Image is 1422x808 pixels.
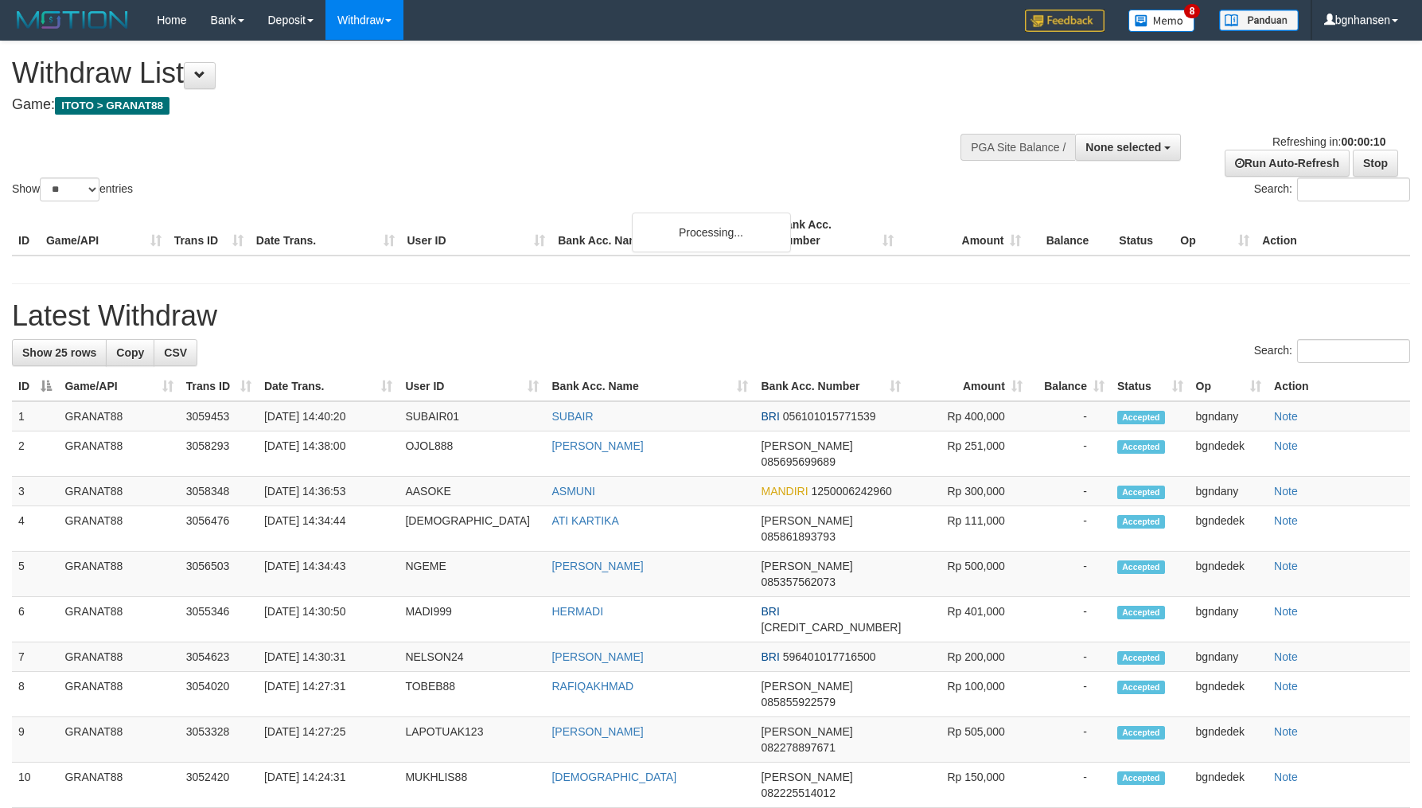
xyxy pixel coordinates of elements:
input: Search: [1297,339,1410,363]
span: CSV [164,346,187,359]
h1: Latest Withdraw [12,300,1410,332]
th: ID [12,210,40,256]
span: 8 [1184,4,1201,18]
a: SUBAIR [551,410,593,423]
td: NELSON24 [399,642,545,672]
a: [PERSON_NAME] [551,560,643,572]
td: [DEMOGRAPHIC_DATA] [399,506,545,552]
td: bgndany [1190,477,1268,506]
a: [DEMOGRAPHIC_DATA] [551,771,676,783]
td: [DATE] 14:38:00 [258,431,399,477]
span: Copy 596401017716500 to clipboard [783,650,876,663]
td: Rp 401,000 [907,597,1029,642]
td: 8 [12,672,58,717]
span: Copy 578401018046534 to clipboard [761,621,901,634]
h1: Withdraw List [12,57,932,89]
a: Copy [106,339,154,366]
span: Accepted [1117,771,1165,785]
th: Trans ID: activate to sort column ascending [180,372,258,401]
td: 2 [12,431,58,477]
span: Copy 082225514012 to clipboard [761,787,835,799]
td: SUBAIR01 [399,401,545,431]
img: panduan.png [1219,10,1299,31]
td: - [1029,477,1111,506]
th: Date Trans. [250,210,401,256]
th: Amount: activate to sort column ascending [907,372,1029,401]
td: - [1029,717,1111,763]
td: GRANAT88 [58,552,179,597]
th: Action [1268,372,1410,401]
img: Button%20Memo.svg [1128,10,1195,32]
td: bgndedek [1190,763,1268,808]
td: MADI999 [399,597,545,642]
td: GRANAT88 [58,506,179,552]
a: Note [1274,725,1298,738]
td: - [1029,552,1111,597]
span: Accepted [1117,515,1165,529]
span: [PERSON_NAME] [761,560,852,572]
td: GRANAT88 [58,597,179,642]
td: Rp 400,000 [907,401,1029,431]
td: bgndedek [1190,717,1268,763]
td: GRANAT88 [58,477,179,506]
span: BRI [761,605,779,618]
span: Accepted [1117,681,1165,694]
td: [DATE] 14:30:50 [258,597,399,642]
td: - [1029,642,1111,672]
td: 6 [12,597,58,642]
span: Copy 056101015771539 to clipboard [783,410,876,423]
a: Note [1274,771,1298,783]
td: Rp 100,000 [907,672,1029,717]
span: Copy 085861893793 to clipboard [761,530,835,543]
td: 4 [12,506,58,552]
th: User ID: activate to sort column ascending [399,372,545,401]
td: [DATE] 14:34:44 [258,506,399,552]
span: [PERSON_NAME] [761,771,852,783]
td: Rp 300,000 [907,477,1029,506]
span: Accepted [1117,651,1165,665]
td: 3 [12,477,58,506]
td: 1 [12,401,58,431]
a: Stop [1353,150,1398,177]
td: 5 [12,552,58,597]
td: [DATE] 14:24:31 [258,763,399,808]
img: Feedback.jpg [1025,10,1104,32]
a: Note [1274,514,1298,527]
th: Op: activate to sort column ascending [1190,372,1268,401]
a: Note [1274,650,1298,663]
td: MUKHLIS88 [399,763,545,808]
td: OJOL888 [399,431,545,477]
th: Bank Acc. Name: activate to sort column ascending [545,372,754,401]
th: Bank Acc. Name [551,210,772,256]
span: Accepted [1117,440,1165,454]
span: BRI [761,650,779,663]
span: Refreshing in: [1272,135,1385,148]
td: - [1029,763,1111,808]
td: [DATE] 14:30:31 [258,642,399,672]
td: Rp 505,000 [907,717,1029,763]
td: 3058293 [180,431,258,477]
td: LAPOTUAK123 [399,717,545,763]
span: MANDIRI [761,485,808,498]
th: Game/API [40,210,168,256]
td: Rp 200,000 [907,642,1029,672]
th: Bank Acc. Number [772,210,900,256]
td: 3054623 [180,642,258,672]
td: AASOKE [399,477,545,506]
td: [DATE] 14:36:53 [258,477,399,506]
td: bgndedek [1190,431,1268,477]
td: GRANAT88 [58,401,179,431]
button: None selected [1075,134,1181,161]
td: Rp 111,000 [907,506,1029,552]
a: Note [1274,485,1298,498]
td: bgndedek [1190,506,1268,552]
span: [PERSON_NAME] [761,439,852,452]
td: 3055346 [180,597,258,642]
td: GRANAT88 [58,717,179,763]
span: Copy 085855922579 to clipboard [761,696,835,708]
a: Show 25 rows [12,339,107,366]
span: Copy 1250006242960 to clipboard [812,485,892,498]
span: BRI [761,410,779,423]
label: Show entries [12,178,133,201]
td: GRANAT88 [58,642,179,672]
